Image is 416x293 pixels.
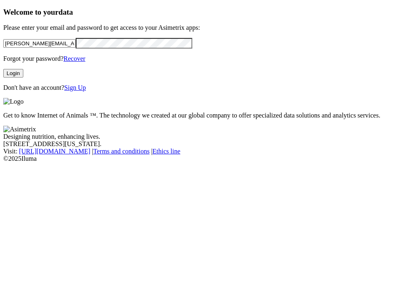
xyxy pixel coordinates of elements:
button: Login [3,69,23,78]
input: Your email [3,39,76,48]
a: [URL][DOMAIN_NAME] [19,148,90,155]
p: Please enter your email and password to get access to your Asimetrix apps: [3,24,413,31]
div: [STREET_ADDRESS][US_STATE]. [3,140,413,148]
img: Logo [3,98,24,105]
a: Terms and conditions [93,148,150,155]
img: Asimetrix [3,126,36,133]
div: Designing nutrition, enhancing lives. [3,133,413,140]
a: Sign Up [64,84,86,91]
div: © 2025 Iluma [3,155,413,162]
h3: Welcome to your [3,8,413,17]
p: Forgot your password? [3,55,413,62]
p: Don't have an account? [3,84,413,91]
div: Visit : | | [3,148,413,155]
a: Recover [63,55,85,62]
p: Get to know Internet of Animals ™. The technology we created at our global company to offer speci... [3,112,413,119]
a: Ethics line [153,148,180,155]
span: data [58,8,73,16]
